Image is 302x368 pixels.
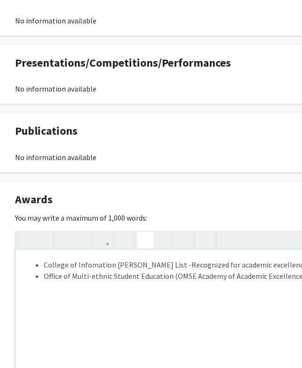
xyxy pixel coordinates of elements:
button: Ordered list [154,232,170,248]
button: Remove format [175,232,192,248]
button: Insert Image [116,232,132,248]
iframe: Chat [7,326,40,361]
span: Awards [15,191,53,208]
button: Subscript [72,232,89,248]
span: College of Infomation [PERSON_NAME] List - [44,260,191,269]
button: Insert horizontal rule [197,232,214,248]
button: Unordered list [137,232,154,248]
span: Presentations/Competitions/Performances [15,54,231,71]
button: Link [94,232,111,248]
button: Superscript [56,232,72,248]
span: Publications [15,123,78,139]
label: You may write a maximum of 1,000 words: [15,212,147,223]
button: Strong (Ctrl + B) [18,232,34,248]
button: Emphasis (Ctrl + I) [34,232,51,248]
